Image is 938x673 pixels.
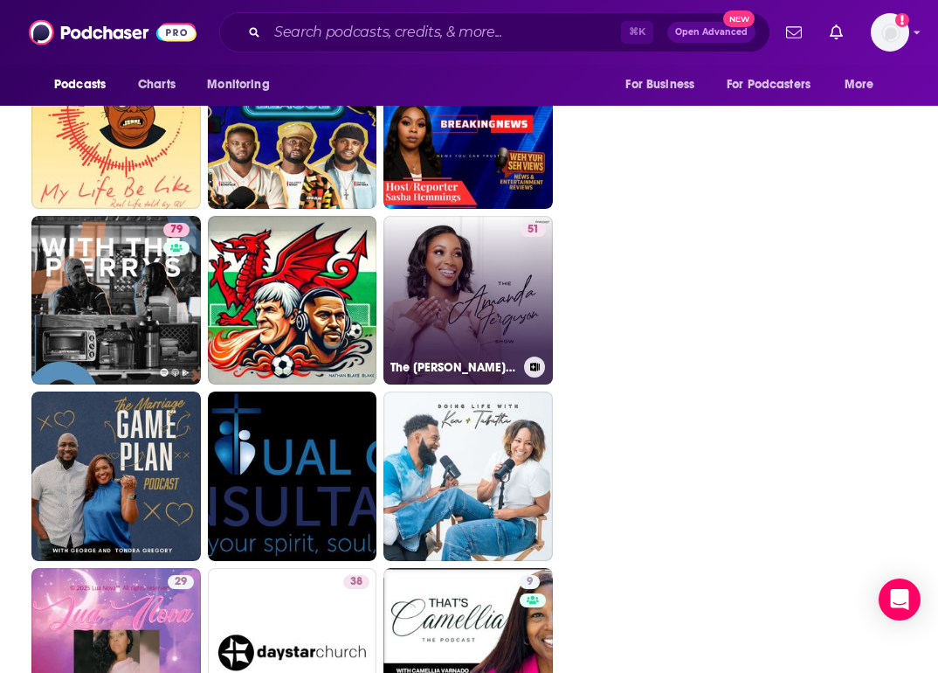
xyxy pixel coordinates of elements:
button: open menu [832,68,896,101]
svg: Add a profile image [895,13,909,27]
button: Show profile menu [871,13,909,52]
button: open menu [42,68,128,101]
a: 51 [521,223,546,237]
img: User Profile [871,13,909,52]
span: For Podcasters [727,73,810,97]
a: 79 [31,216,201,385]
button: open menu [715,68,836,101]
span: 51 [528,221,539,239]
span: Open Advanced [675,28,748,37]
a: 79 [163,223,190,237]
a: 51The [PERSON_NAME] Show [383,216,553,385]
a: Charts [127,68,186,101]
span: 38 [350,573,362,591]
span: 9 [527,573,533,591]
input: Search podcasts, credits, & more... [267,18,621,46]
span: Podcasts [54,73,106,97]
a: 29 [168,575,194,589]
span: More [845,73,874,97]
span: Charts [138,73,176,97]
a: Show notifications dropdown [779,17,809,47]
div: Search podcasts, credits, & more... [219,12,770,52]
span: 79 [170,221,183,239]
button: Open AdvancedNew [667,22,755,43]
a: 38 [343,575,369,589]
span: 29 [175,573,187,591]
span: Monitoring [207,73,269,97]
img: Podchaser - Follow, Share and Rate Podcasts [29,16,197,49]
h3: The [PERSON_NAME] Show [390,360,517,375]
a: Show notifications dropdown [823,17,850,47]
button: open menu [195,68,292,101]
span: New [723,10,755,27]
span: For Business [625,73,694,97]
a: 9 [520,575,540,589]
button: open menu [613,68,716,101]
span: Logged in as shcarlos [871,13,909,52]
span: ⌘ K [621,21,653,44]
div: Open Intercom Messenger [879,579,921,621]
a: 4 [208,39,377,209]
